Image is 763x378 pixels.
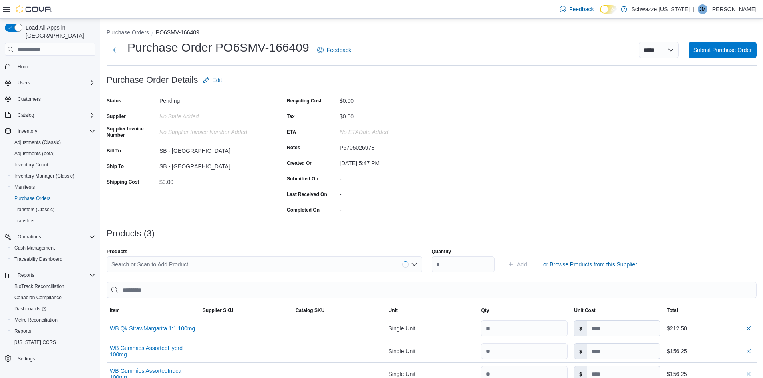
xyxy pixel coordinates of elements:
[11,171,95,181] span: Inventory Manager (Classic)
[517,260,527,268] span: Add
[287,144,300,151] label: Notes
[11,282,68,291] a: BioTrack Reconciliation
[698,4,707,14] div: Jade Munson
[11,293,65,302] a: Canadian Compliance
[2,93,99,105] button: Customers
[107,113,126,120] label: Supplier
[340,157,447,166] div: [DATE] 5:47 PM
[481,307,489,314] span: Qty
[14,139,61,146] span: Adjustments (Classic)
[107,304,199,317] button: Item
[14,317,58,323] span: Metrc Reconciliation
[11,304,50,314] a: Dashboards
[14,232,95,242] span: Operations
[11,338,59,347] a: [US_STATE] CCRS
[11,194,54,203] a: Purchase Orders
[8,303,99,314] a: Dashboards
[14,94,95,104] span: Customers
[287,129,296,135] label: ETA
[667,307,678,314] span: Total
[327,46,351,54] span: Feedback
[11,205,58,214] a: Transfers (Classic)
[11,182,38,192] a: Manifests
[569,5,594,13] span: Feedback
[2,353,99,364] button: Settings
[287,207,320,213] label: Completed On
[478,304,571,317] button: Qty
[156,29,199,36] button: PO6SMV-166409
[107,179,139,185] label: Shipping Cost
[11,315,61,325] a: Metrc Reconciliation
[11,254,95,264] span: Traceabilty Dashboard
[574,321,587,336] label: $
[2,110,99,121] button: Catalog
[631,4,690,14] p: Schwazze [US_STATE]
[574,344,587,359] label: $
[667,324,753,333] div: $212.50
[107,29,149,36] button: Purchase Orders
[314,42,354,58] a: Feedback
[159,126,267,135] div: No Supplier Invoice Number added
[574,307,595,314] span: Unit Cost
[18,128,37,134] span: Inventory
[159,110,267,120] div: No State added
[14,339,56,346] span: [US_STATE] CCRS
[11,160,52,170] a: Inventory Count
[292,304,385,317] button: Catalog SKU
[14,206,54,213] span: Transfers (Classic)
[107,28,757,38] nav: An example of EuiBreadcrumbs
[287,98,322,104] label: Recycling Cost
[14,78,33,88] button: Users
[411,261,417,268] button: Open list of options
[213,76,222,84] span: Edit
[385,320,478,336] div: Single Unit
[110,325,195,332] button: WB Qk StrawMargarita 1:1 100mg
[14,256,62,262] span: Traceabilty Dashboard
[14,306,46,312] span: Dashboards
[296,307,325,314] span: Catalog SKU
[11,326,95,336] span: Reports
[667,346,753,356] div: $156.25
[287,160,313,166] label: Created On
[14,283,64,290] span: BioTrack Reconciliation
[107,98,121,104] label: Status
[199,304,292,317] button: Supplier SKU
[432,248,451,255] label: Quantity
[14,62,34,72] a: Home
[340,172,447,182] div: -
[107,163,124,170] label: Ship To
[14,232,44,242] button: Operations
[107,248,127,255] label: Products
[389,307,398,314] span: Unit
[2,126,99,137] button: Inventory
[11,182,95,192] span: Manifests
[556,1,597,17] a: Feedback
[159,94,267,104] div: Pending
[11,160,95,170] span: Inventory Count
[14,78,95,88] span: Users
[14,173,74,179] span: Inventory Manager (Classic)
[664,304,757,317] button: Total
[504,256,530,272] button: Add
[8,254,99,265] button: Traceabilty Dashboard
[11,149,95,158] span: Adjustments (beta)
[540,256,640,272] button: or Browse Products from this Supplier
[340,110,447,120] div: $0.00
[11,171,78,181] a: Inventory Manager (Classic)
[287,176,318,182] label: Submitted On
[11,194,95,203] span: Purchase Orders
[385,304,478,317] button: Unit
[18,356,35,362] span: Settings
[14,61,95,71] span: Home
[340,141,447,151] div: P6705026978
[14,150,55,157] span: Adjustments (beta)
[340,126,447,135] div: No ETADate added
[8,292,99,303] button: Canadian Compliance
[107,42,123,58] button: Next
[14,126,40,136] button: Inventory
[340,94,447,104] div: $0.00
[203,307,234,314] span: Supplier SKU
[11,282,95,291] span: BioTrack Reconciliation
[159,160,267,170] div: SB - [GEOGRAPHIC_DATA]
